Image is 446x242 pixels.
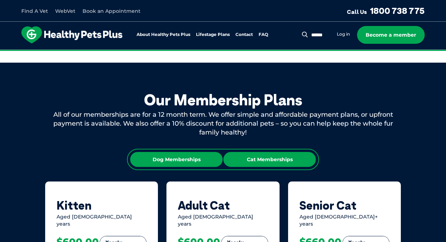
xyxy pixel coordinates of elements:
a: Lifestage Plans [196,32,230,37]
a: Contact [235,32,253,37]
span: Proactive, preventative wellness program designed to keep your pet healthier and happier for longer [90,50,356,56]
a: Find A Vet [21,8,48,14]
a: Call Us1800 738 775 [347,5,425,16]
div: Kitten [57,199,147,212]
div: Cat Memberships [223,152,316,167]
a: WebVet [55,8,75,14]
span: Call Us [347,8,367,15]
div: Our Membership Plans [45,91,401,109]
div: Aged [DEMOGRAPHIC_DATA] years [178,214,268,227]
div: Aged [DEMOGRAPHIC_DATA] years [57,214,147,227]
a: Book an Appointment [83,8,140,14]
div: Aged [DEMOGRAPHIC_DATA]+ years [299,214,389,227]
div: Dog Memberships [130,152,223,167]
button: Search [301,31,309,38]
a: FAQ [259,32,268,37]
img: hpp-logo [21,26,122,43]
a: Log in [337,31,350,37]
div: Senior Cat [299,199,389,212]
div: All of our memberships are for a 12 month term. We offer simple and affordable payment plans, or ... [45,110,401,137]
a: Become a member [357,26,425,44]
div: Adult Cat [178,199,268,212]
a: About Healthy Pets Plus [137,32,190,37]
